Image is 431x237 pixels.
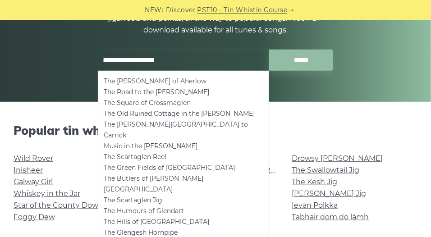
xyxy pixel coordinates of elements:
li: The Road to the [PERSON_NAME] [104,87,263,97]
li: The Humours of Glendart [104,205,263,216]
li: The Square of Crossmaglen [104,97,263,108]
li: The Scartaglen Jig [104,195,263,205]
a: Tabhair dom do lámh [292,213,369,221]
li: The [PERSON_NAME] of Aherlow [104,76,263,87]
a: Inisheer [14,166,43,174]
li: The Green Fields of [GEOGRAPHIC_DATA] [104,162,263,173]
a: The Kesh Jig [292,178,337,186]
a: Galway Girl [14,178,53,186]
a: Wild Rover [14,154,53,163]
span: NEW: [145,5,164,15]
a: The Swallowtail Jig [292,166,359,174]
a: PST10 - Tin Whistle Course [197,5,288,15]
li: The Old Ruined Cottage in the [PERSON_NAME] [104,108,263,119]
a: Drowsy [PERSON_NAME] [292,154,383,163]
li: Music in the [PERSON_NAME] [104,141,263,151]
h2: Popular tin whistle songs & tunes [14,123,417,137]
a: Ievan Polkka [292,201,338,210]
a: Foggy Dew [14,213,55,221]
li: The Scartaglen Reel [104,151,263,162]
li: The Hills of [GEOGRAPHIC_DATA] [104,216,263,227]
a: Whiskey in the Jar [14,189,80,198]
a: Star of the County Down [14,201,103,210]
li: The Butlers of [PERSON_NAME][GEOGRAPHIC_DATA] [104,173,263,195]
span: Discover [166,5,196,15]
li: The [PERSON_NAME][GEOGRAPHIC_DATA] to Carrick [104,119,263,141]
a: [PERSON_NAME] Jig [292,189,366,198]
